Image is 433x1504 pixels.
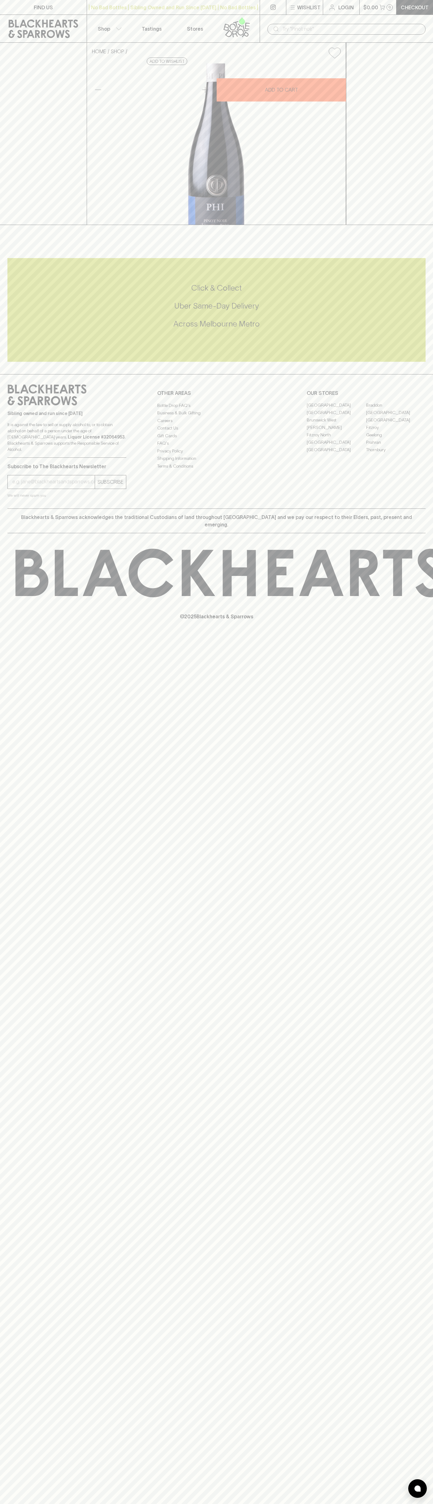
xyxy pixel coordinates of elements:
p: Stores [187,25,203,32]
a: FAQ's [157,440,276,447]
p: Sibling owned and run since [DATE] [7,410,126,417]
a: Brunswick West [307,417,366,424]
p: Shop [98,25,110,32]
p: Wishlist [297,4,321,11]
button: Add to wishlist [326,45,343,61]
p: SUBSCRIBE [97,478,123,486]
strong: Liquor License #32064953 [68,434,125,439]
h5: Across Melbourne Metro [7,319,426,329]
img: 26836.png [87,63,346,225]
button: Add to wishlist [147,58,187,65]
p: We will never spam you [7,492,126,499]
button: ADD TO CART [217,78,346,102]
div: Call to action block [7,258,426,362]
img: bubble-icon [414,1485,421,1492]
a: [GEOGRAPHIC_DATA] [366,409,426,417]
a: Fitzroy [366,424,426,431]
button: SUBSCRIBE [95,475,126,489]
button: Shop [87,15,130,42]
a: [PERSON_NAME] [307,424,366,431]
p: Checkout [401,4,429,11]
input: Try "Pinot noir" [282,24,421,34]
p: $0.00 [363,4,378,11]
a: Braddon [366,402,426,409]
a: Shipping Information [157,455,276,462]
a: [GEOGRAPHIC_DATA] [307,409,366,417]
a: SHOP [111,49,124,54]
a: [GEOGRAPHIC_DATA] [307,439,366,446]
p: Login [338,4,354,11]
p: FIND US [34,4,53,11]
a: Tastings [130,15,173,42]
a: [GEOGRAPHIC_DATA] [307,446,366,454]
p: ADD TO CART [265,86,298,93]
a: Geelong [366,431,426,439]
p: OTHER AREAS [157,389,276,397]
a: Privacy Policy [157,447,276,455]
a: Stores [173,15,217,42]
a: Fitzroy North [307,431,366,439]
p: Blackhearts & Sparrows acknowledges the traditional Custodians of land throughout [GEOGRAPHIC_DAT... [12,513,421,528]
a: Gift Cards [157,432,276,439]
a: Business & Bulk Gifting [157,409,276,417]
h5: Uber Same-Day Delivery [7,301,426,311]
a: Terms & Conditions [157,462,276,470]
a: Bottle Drop FAQ's [157,402,276,409]
h5: Click & Collect [7,283,426,293]
a: HOME [92,49,106,54]
p: 0 [388,6,391,9]
a: Prahran [366,439,426,446]
input: e.g. jane@blackheartsandsparrows.com.au [12,477,95,487]
a: Thornbury [366,446,426,454]
p: Tastings [142,25,162,32]
a: [GEOGRAPHIC_DATA] [307,402,366,409]
p: OUR STORES [307,389,426,397]
p: Subscribe to The Blackhearts Newsletter [7,463,126,470]
p: It is against the law to sell or supply alcohol to, or to obtain alcohol on behalf of a person un... [7,421,126,452]
a: [GEOGRAPHIC_DATA] [366,417,426,424]
a: Careers [157,417,276,424]
a: Contact Us [157,425,276,432]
